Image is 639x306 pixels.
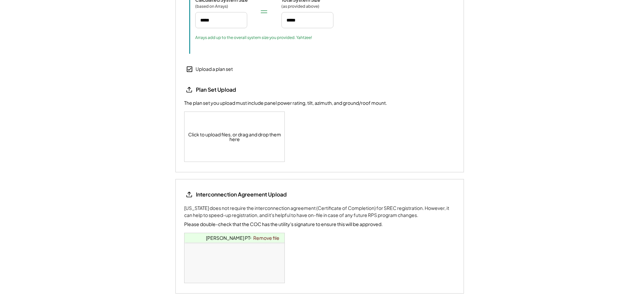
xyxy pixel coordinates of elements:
div: Click to upload files, or drag and drop them here [184,112,285,162]
div: [US_STATE] does not require the interconnection agreement (Certificate of Completion) for SREC re... [184,205,455,219]
div: Plan Set Upload [196,86,263,93]
div: Arrays add up to the overall system size you provided. Yahtzee! [195,35,312,40]
a: Remove file [251,233,282,243]
div: (based on Arrays) [195,4,229,9]
div: Interconnection Agreement Upload [196,191,287,198]
div: Upload a plan set [196,66,233,73]
div: The plan set you upload must include panel power rating, tilt, azimuth, and ground/roof mount. [184,100,387,106]
div: (as provided above) [281,4,319,9]
a: [PERSON_NAME] PTO.pdf [206,235,264,241]
div: Please double-check that the COC has the utility's signature to ensure this will be approved. [184,221,383,228]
